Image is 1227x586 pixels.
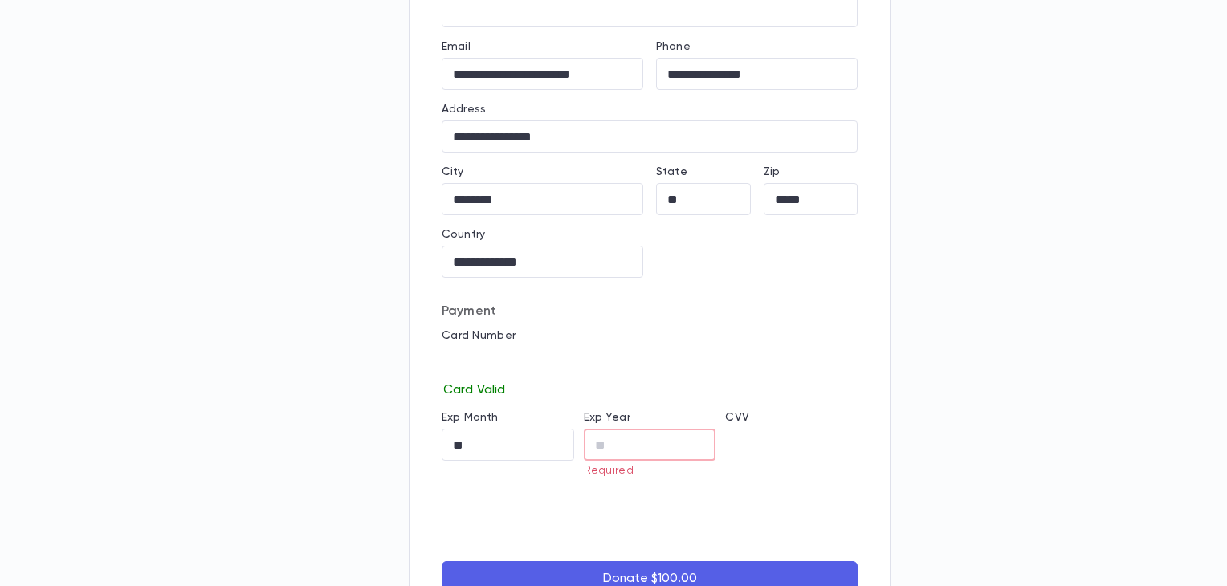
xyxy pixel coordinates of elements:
label: Country [442,228,485,241]
p: Required [584,464,705,477]
p: CVV [725,411,858,424]
p: Payment [442,303,858,319]
label: Address [442,103,486,116]
label: Exp Year [584,411,630,424]
label: State [656,165,687,178]
iframe: cvv [725,429,858,461]
label: Exp Month [442,411,498,424]
label: Email [442,40,471,53]
iframe: card [442,347,858,379]
p: Card Number [442,329,858,342]
label: Phone [656,40,691,53]
label: Zip [764,165,780,178]
label: City [442,165,464,178]
p: Card Valid [442,379,858,398]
